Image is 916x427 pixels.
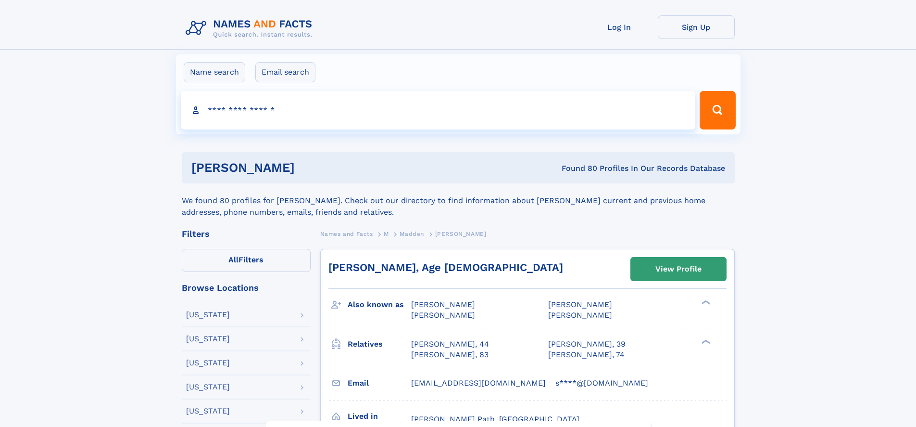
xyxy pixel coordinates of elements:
[699,338,711,345] div: ❯
[384,228,389,240] a: M
[631,258,726,281] a: View Profile
[186,359,230,367] div: [US_STATE]
[700,91,735,129] button: Search Button
[348,297,411,313] h3: Also known as
[699,299,711,306] div: ❯
[184,62,245,82] label: Name search
[182,230,311,238] div: Filters
[182,284,311,292] div: Browse Locations
[182,183,735,218] div: We found 80 profiles for [PERSON_NAME]. Check out our directory to find information about [PERSON...
[411,311,475,320] span: [PERSON_NAME]
[348,408,411,425] h3: Lived in
[348,336,411,352] h3: Relatives
[320,228,373,240] a: Names and Facts
[411,378,546,388] span: [EMAIL_ADDRESS][DOMAIN_NAME]
[411,339,489,349] a: [PERSON_NAME], 44
[348,375,411,391] h3: Email
[228,255,238,264] span: All
[400,228,424,240] a: Madden
[384,231,389,237] span: M
[411,300,475,309] span: [PERSON_NAME]
[411,349,489,360] a: [PERSON_NAME], 83
[181,91,696,129] input: search input
[400,231,424,237] span: Madden
[182,249,311,272] label: Filters
[435,231,487,237] span: [PERSON_NAME]
[548,311,612,320] span: [PERSON_NAME]
[186,311,230,319] div: [US_STATE]
[655,258,702,280] div: View Profile
[411,414,579,424] span: [PERSON_NAME] Path, [GEOGRAPHIC_DATA]
[548,349,625,360] a: [PERSON_NAME], 74
[186,335,230,343] div: [US_STATE]
[428,163,725,174] div: Found 80 Profiles In Our Records Database
[548,300,612,309] span: [PERSON_NAME]
[186,407,230,415] div: [US_STATE]
[581,15,658,39] a: Log In
[255,62,315,82] label: Email search
[548,339,626,349] a: [PERSON_NAME], 39
[191,162,428,174] h1: [PERSON_NAME]
[328,261,563,273] a: [PERSON_NAME], Age [DEMOGRAPHIC_DATA]
[658,15,735,39] a: Sign Up
[186,383,230,391] div: [US_STATE]
[182,15,320,41] img: Logo Names and Facts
